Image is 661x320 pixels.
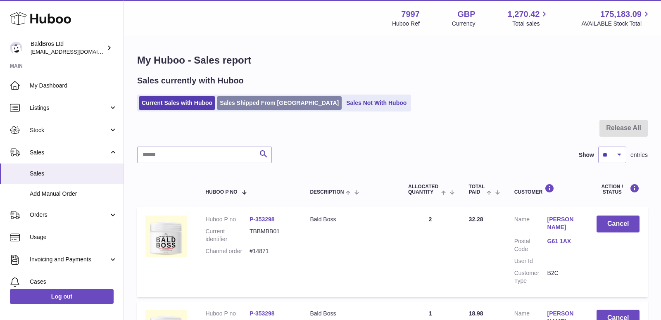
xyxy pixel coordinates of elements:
dt: Current identifier [205,228,250,243]
dt: Channel order [205,247,250,255]
span: Huboo P no [205,190,237,195]
a: P-353298 [250,216,275,223]
span: entries [630,151,648,159]
dt: Huboo P no [205,310,250,318]
span: Usage [30,233,117,241]
span: 1,270.42 [508,9,540,20]
span: Description [310,190,344,195]
span: Total sales [512,20,549,28]
span: Sales [30,170,117,178]
div: BaldBros Ltd [31,40,105,56]
div: Action / Status [597,184,640,195]
span: 175,183.09 [600,9,642,20]
span: Orders [30,211,109,219]
dt: Name [514,216,547,233]
span: Listings [30,104,109,112]
span: 32.28 [469,216,483,223]
span: My Dashboard [30,82,117,90]
span: Total paid [469,184,485,195]
a: Current Sales with Huboo [139,96,215,110]
div: Bald Boss [310,310,392,318]
span: ALLOCATED Quantity [408,184,439,195]
a: 175,183.09 AVAILABLE Stock Total [581,9,651,28]
dd: #14871 [250,247,294,255]
dt: Postal Code [514,237,547,253]
dt: Customer Type [514,269,547,285]
span: Add Manual Order [30,190,117,198]
span: Invoicing and Payments [30,256,109,263]
a: [PERSON_NAME] [547,216,580,231]
dd: TBBMBB01 [250,228,294,243]
dt: Huboo P no [205,216,250,223]
div: Currency [452,20,476,28]
span: AVAILABLE Stock Total [581,20,651,28]
strong: 7997 [401,9,420,20]
span: [EMAIL_ADDRESS][DOMAIN_NAME] [31,48,121,55]
a: Sales Shipped From [GEOGRAPHIC_DATA] [217,96,342,110]
a: 1,270.42 Total sales [508,9,549,28]
a: G61 1AX [547,237,580,245]
dd: B2C [547,269,580,285]
label: Show [579,151,594,159]
div: Customer [514,184,580,195]
button: Cancel [597,216,640,232]
a: Log out [10,289,114,304]
span: Sales [30,149,109,156]
a: Sales Not With Huboo [343,96,409,110]
span: Cases [30,278,117,286]
a: P-353298 [250,310,275,317]
dt: User Id [514,257,547,265]
img: baldbrothersblog@gmail.com [10,42,22,54]
span: 18.98 [469,310,483,317]
h2: Sales currently with Huboo [137,75,244,86]
img: 79971687853618.png [145,216,187,257]
strong: GBP [457,9,475,20]
div: Huboo Ref [392,20,420,28]
div: Bald Boss [310,216,392,223]
h1: My Huboo - Sales report [137,54,648,67]
span: Stock [30,126,109,134]
td: 2 [400,207,461,297]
